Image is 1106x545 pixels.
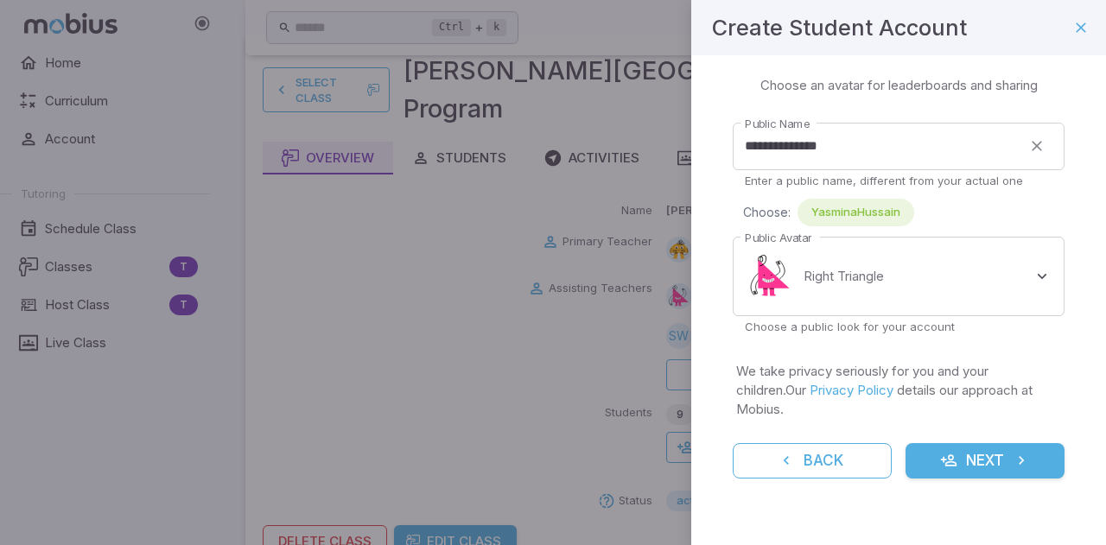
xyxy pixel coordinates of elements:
span: YasminaHussain [798,204,914,221]
label: Public Avatar [745,230,811,246]
div: Choose: [743,199,1065,226]
button: Back [733,443,892,479]
a: Privacy Policy [810,382,893,398]
p: Right Triangle [804,267,884,286]
div: YasminaHussain [798,199,914,226]
p: Enter a public name, different from your actual one [745,173,1052,188]
p: Choose a public look for your account [745,319,1052,334]
button: clear [1021,130,1052,162]
h4: Create Student Account [712,10,967,45]
p: We take privacy seriously for you and your children. Our details our approach at Mobius. [736,362,1061,419]
button: Next [906,443,1065,479]
p: Choose an avatar for leaderboards and sharing [760,76,1038,95]
label: Public Name [745,116,810,132]
img: right-triangle.svg [745,250,797,302]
